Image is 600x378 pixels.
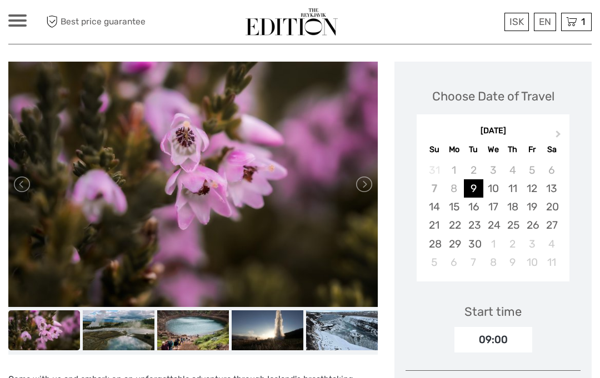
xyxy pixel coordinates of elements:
[424,253,444,271] div: Choose Sunday, October 5th, 2025
[454,327,532,352] div: 09:00
[464,303,522,320] div: Start time
[424,198,444,216] div: Choose Sunday, September 14th, 2025
[483,235,503,253] div: Choose Wednesday, October 1st, 2025
[16,19,126,28] p: We're away right now. Please check back later!
[522,179,542,198] div: Choose Friday, September 12th, 2025
[534,13,556,31] div: EN
[444,161,464,179] div: Not available Monday, September 1st, 2025
[542,198,561,216] div: Choose Saturday, September 20th, 2025
[444,216,464,234] div: Choose Monday, September 22nd, 2025
[444,253,464,271] div: Choose Monday, October 6th, 2025
[503,235,522,253] div: Choose Thursday, October 2nd, 2025
[444,235,464,253] div: Choose Monday, September 29th, 2025
[542,142,561,157] div: Sa
[128,17,141,31] button: Open LiveChat chat widget
[522,253,542,271] div: Choose Friday, October 10th, 2025
[8,62,378,307] img: 2128d1ab550a4d058725d5b679e23b6a_main_slider.jpg
[522,198,542,216] div: Choose Friday, September 19th, 2025
[522,142,542,157] div: Fr
[420,161,566,271] div: month 2025-09
[424,216,444,234] div: Choose Sunday, September 21st, 2025
[424,179,444,198] div: Not available Sunday, September 7th, 2025
[503,179,522,198] div: Choose Thursday, September 11th, 2025
[503,198,522,216] div: Choose Thursday, September 18th, 2025
[464,161,483,179] div: Not available Tuesday, September 2nd, 2025
[417,125,569,137] div: [DATE]
[483,179,503,198] div: Choose Wednesday, September 10th, 2025
[503,161,522,179] div: Not available Thursday, September 4th, 2025
[43,13,154,31] span: Best price guarantee
[542,161,561,179] div: Not available Saturday, September 6th, 2025
[542,235,561,253] div: Choose Saturday, October 4th, 2025
[444,198,464,216] div: Choose Monday, September 15th, 2025
[444,179,464,198] div: Not available Monday, September 8th, 2025
[424,161,444,179] div: Not available Sunday, August 31st, 2025
[8,310,80,351] img: f533ee9e8b6b4bc6a6b251ac2b3b4cd1_slider_thumbnail.jpg
[432,88,554,105] div: Choose Date of Travel
[464,142,483,157] div: Tu
[444,142,464,157] div: Mo
[424,235,444,253] div: Choose Sunday, September 28th, 2025
[483,216,503,234] div: Choose Wednesday, September 24th, 2025
[503,253,522,271] div: Choose Thursday, October 9th, 2025
[83,310,154,351] img: 9e7d026536124825ade2a604a02ef7ad_slider_thumbnail.jpg
[522,216,542,234] div: Choose Friday, September 26th, 2025
[542,216,561,234] div: Choose Saturday, September 27th, 2025
[579,16,587,27] span: 1
[542,253,561,271] div: Choose Saturday, October 11th, 2025
[464,216,483,234] div: Choose Tuesday, September 23rd, 2025
[464,253,483,271] div: Choose Tuesday, October 7th, 2025
[503,216,522,234] div: Choose Thursday, September 25th, 2025
[551,128,568,146] button: Next Month
[424,142,444,157] div: Su
[306,310,378,351] img: d8fda0cd2f1d4ee6976076aa12ea814c_slider_thumbnail.jpg
[503,142,522,157] div: Th
[522,235,542,253] div: Choose Friday, October 3rd, 2025
[483,253,503,271] div: Choose Wednesday, October 8th, 2025
[483,198,503,216] div: Choose Wednesday, September 17th, 2025
[483,142,503,157] div: We
[509,16,524,27] span: ISK
[464,198,483,216] div: Choose Tuesday, September 16th, 2025
[464,179,483,198] div: Choose Tuesday, September 9th, 2025
[246,8,338,36] img: The Reykjavík Edition
[157,310,229,351] img: 98df2b213148403d8539a4d84ccff1c5_slider_thumbnail.jpg
[522,161,542,179] div: Not available Friday, September 5th, 2025
[464,235,483,253] div: Choose Tuesday, September 30th, 2025
[542,179,561,198] div: Choose Saturday, September 13th, 2025
[483,161,503,179] div: Not available Wednesday, September 3rd, 2025
[232,310,303,351] img: 8c8d0d5c6b284b93a633fafa4d78ca10_slider_thumbnail.jpg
